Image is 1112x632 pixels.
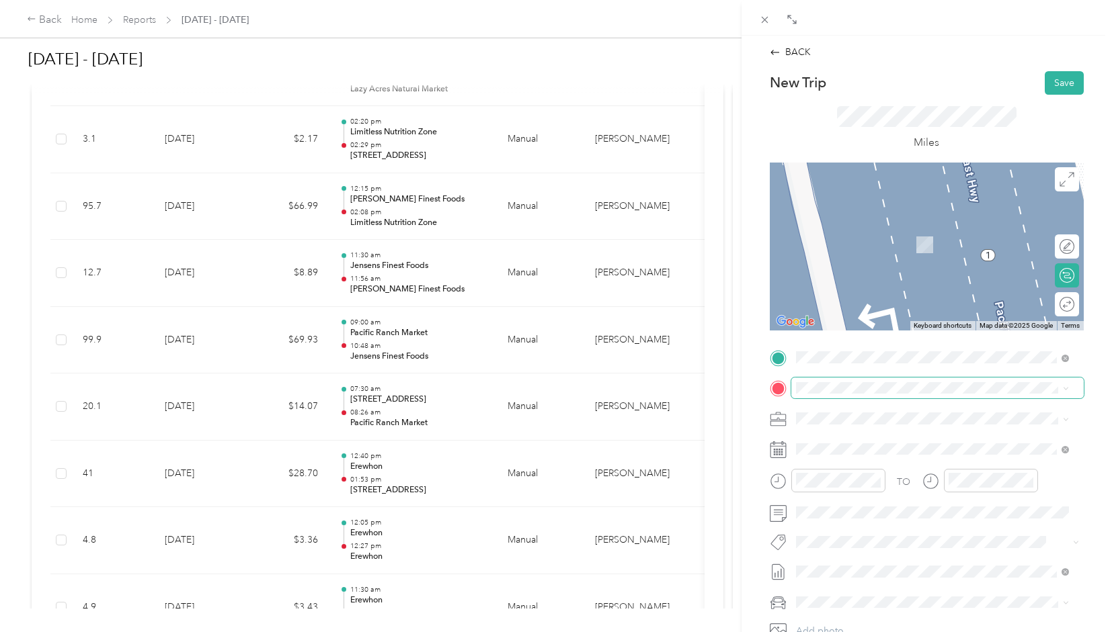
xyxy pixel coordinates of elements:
span: Map data ©2025 Google [980,322,1053,329]
div: BACK [770,45,811,59]
div: TO [897,475,910,489]
button: Keyboard shortcuts [914,321,971,330]
p: Miles [914,134,939,151]
a: Open this area in Google Maps (opens a new window) [773,313,818,330]
iframe: Everlance-gr Chat Button Frame [1037,557,1112,632]
img: Google [773,313,818,330]
a: Terms (opens in new tab) [1061,322,1080,329]
button: Save [1045,71,1084,95]
p: New Trip [770,73,826,92]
